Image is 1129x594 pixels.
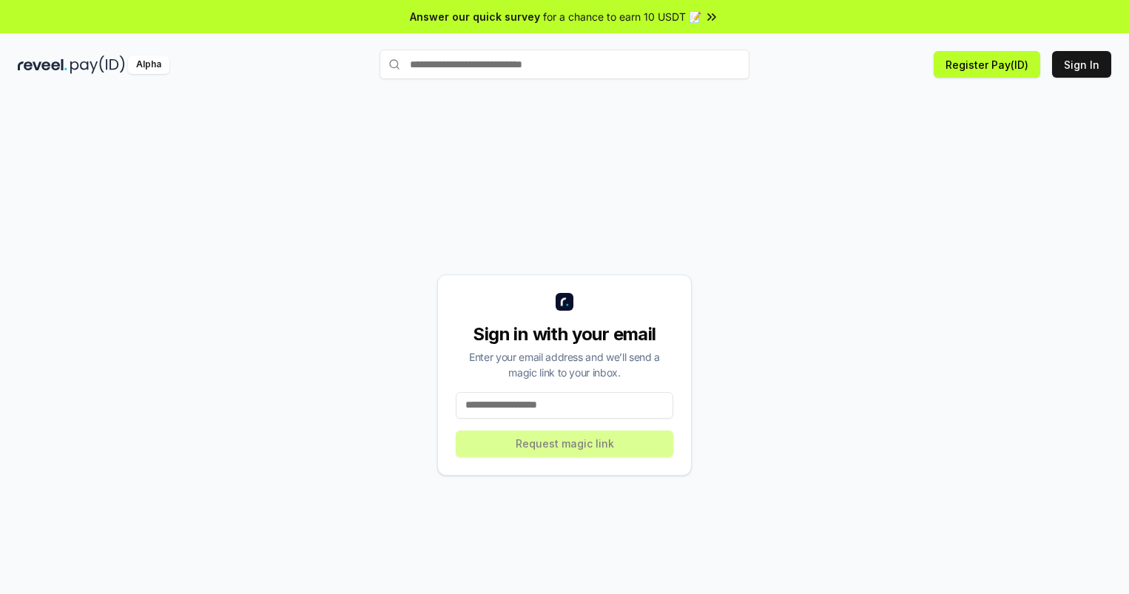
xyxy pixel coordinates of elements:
button: Sign In [1052,51,1111,78]
span: Answer our quick survey [410,9,540,24]
div: Sign in with your email [456,323,673,346]
img: reveel_dark [18,55,67,74]
span: for a chance to earn 10 USDT 📝 [543,9,701,24]
div: Alpha [128,55,169,74]
div: Enter your email address and we’ll send a magic link to your inbox. [456,349,673,380]
img: logo_small [556,293,573,311]
button: Register Pay(ID) [934,51,1040,78]
img: pay_id [70,55,125,74]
